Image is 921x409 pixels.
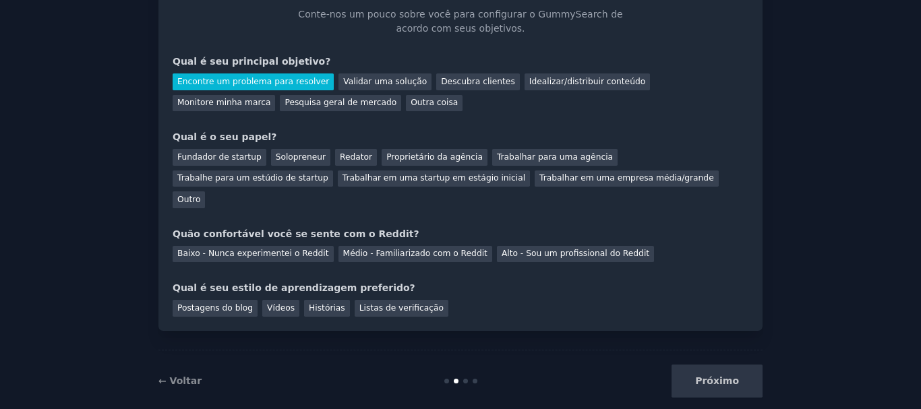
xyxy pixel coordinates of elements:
font: Redator [340,152,372,162]
font: Proprietário da agência [386,152,483,162]
font: Trabalhar para uma agência [497,152,613,162]
font: Monitore minha marca [177,98,270,107]
font: Qual é o seu papel? [173,131,276,142]
font: Trabalhar em uma startup em estágio inicial [343,173,525,183]
font: Outra coisa [411,98,458,107]
font: Trabalhe para um estúdio de startup [177,173,328,183]
font: Encontre um problema para resolver [177,77,329,86]
font: Solopreneur [276,152,326,162]
font: Validar uma solução [343,77,427,86]
font: Médio - Familiarizado com o Reddit [343,249,487,258]
font: Descubra clientes [441,77,515,86]
font: Listas de verificação [359,303,444,313]
font: Idealizar/distribuir conteúdo [529,77,645,86]
font: Baixo - Nunca experimentei o Reddit [177,249,329,258]
font: Fundador de startup [177,152,262,162]
font: Outro [177,195,200,204]
font: Trabalhar em uma empresa média/grande [539,173,714,183]
font: Vídeos [267,303,295,313]
font: Qual é seu principal objetivo? [173,56,330,67]
font: Histórias [309,303,345,313]
font: Quão confortável você se sente com o Reddit? [173,228,419,239]
font: Alto - Sou um profissional do Reddit [502,249,649,258]
a: ← Voltar [158,375,202,386]
font: Qual é seu estilo de aprendizagem preferido? [173,282,415,293]
font: Conte-nos um pouco sobre você para configurar o GummySearch de acordo com seus objetivos. [298,9,622,34]
font: Postagens do blog [177,303,253,313]
font: Pesquisa geral de mercado [285,98,396,107]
